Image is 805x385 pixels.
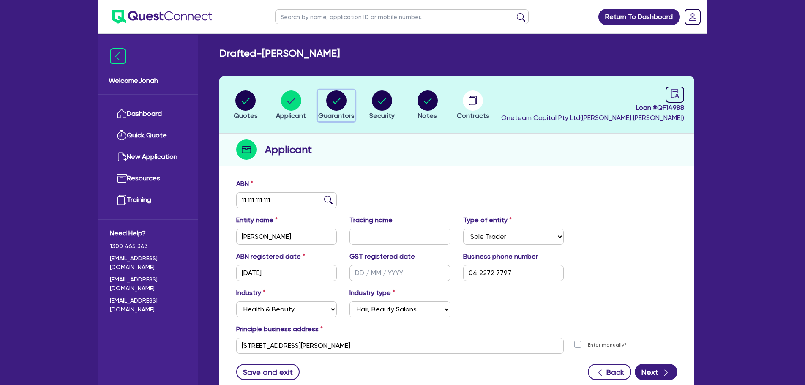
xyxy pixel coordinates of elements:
input: DD / MM / YYYY [349,265,450,281]
span: Notes [418,112,437,120]
h2: Drafted - [PERSON_NAME] [219,47,340,60]
span: Contracts [457,112,489,120]
span: audit [670,89,679,98]
button: Back [588,364,631,380]
span: Oneteam Capital Pty Ltd ( [PERSON_NAME] [PERSON_NAME] ) [501,114,684,122]
span: Guarantors [318,112,355,120]
span: Applicant [276,112,306,120]
span: 1300 465 363 [110,242,186,251]
img: icon-menu-close [110,48,126,64]
span: Security [369,112,395,120]
a: [EMAIL_ADDRESS][DOMAIN_NAME] [110,296,186,314]
button: Save and exit [236,364,300,380]
a: Training [110,189,186,211]
button: Notes [417,90,438,121]
label: GST registered date [349,251,415,262]
a: Return To Dashboard [598,9,680,25]
img: quest-connect-logo-blue [112,10,212,24]
img: abn-lookup icon [324,196,333,204]
label: Enter manually? [588,341,627,349]
span: Need Help? [110,228,186,238]
label: ABN registered date [236,251,305,262]
label: Industry type [349,288,395,298]
img: step-icon [236,139,257,160]
a: Dashboard [110,103,186,125]
img: resources [117,173,127,183]
a: New Application [110,146,186,168]
span: Quotes [234,112,258,120]
a: Resources [110,168,186,189]
span: Loan # QF14988 [501,103,684,113]
span: Welcome Jonah [109,76,188,86]
label: Business phone number [463,251,538,262]
a: [EMAIL_ADDRESS][DOMAIN_NAME] [110,275,186,293]
a: Quick Quote [110,125,186,146]
label: Entity name [236,215,278,225]
img: quick-quote [117,130,127,140]
button: Contracts [456,90,490,121]
button: Security [369,90,395,121]
input: Search by name, application ID or mobile number... [275,9,529,24]
a: [EMAIL_ADDRESS][DOMAIN_NAME] [110,254,186,272]
label: Principle business address [236,324,323,334]
img: new-application [117,152,127,162]
h2: Applicant [265,142,312,157]
label: Type of entity [463,215,512,225]
button: Next [635,364,677,380]
a: Dropdown toggle [682,6,704,28]
label: Industry [236,288,265,298]
button: Quotes [233,90,258,121]
button: Guarantors [318,90,355,121]
input: DD / MM / YYYY [236,265,337,281]
label: ABN [236,179,253,189]
a: audit [666,87,684,103]
button: Applicant [276,90,306,121]
label: Trading name [349,215,393,225]
img: training [117,195,127,205]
